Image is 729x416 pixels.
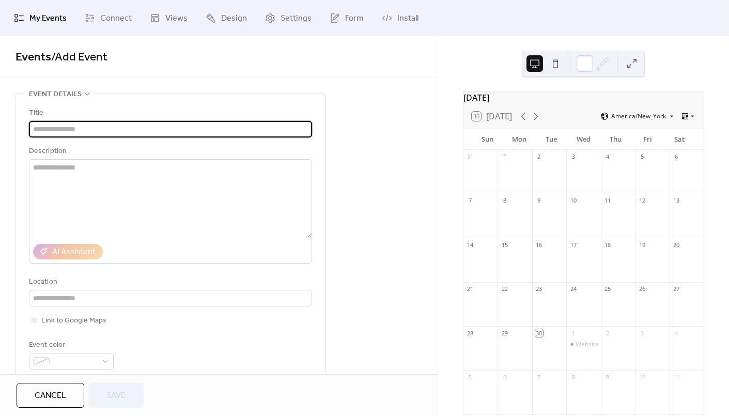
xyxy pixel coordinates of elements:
div: 31 [467,153,474,161]
div: 20 [673,241,680,249]
div: 12 [638,197,646,205]
div: 28 [467,329,474,337]
div: 6 [501,373,508,381]
span: Event details [29,88,82,101]
span: Form [345,12,364,25]
div: 22 [501,285,508,293]
div: Location [29,276,310,288]
div: Description [29,145,310,158]
div: 11 [673,373,680,381]
div: Wed [567,129,599,150]
div: 2 [535,153,543,161]
div: [DATE] [463,91,704,104]
div: Thu [599,129,631,150]
div: 4 [673,329,680,337]
div: 30 [535,329,543,337]
div: 9 [535,197,543,205]
div: 9 [604,373,612,381]
div: 23 [535,285,543,293]
div: 3 [569,153,577,161]
div: Event color [29,339,112,351]
div: 6 [673,153,680,161]
div: 21 [467,285,474,293]
div: 8 [569,373,577,381]
span: Settings [281,12,312,25]
span: Cancel [35,390,66,402]
a: Views [142,4,195,32]
div: Title [29,107,310,119]
div: Website Launch [576,340,621,349]
div: 13 [673,197,680,205]
span: Views [165,12,188,25]
div: 7 [535,373,543,381]
div: 14 [467,241,474,249]
div: 11 [604,197,612,205]
div: 24 [569,285,577,293]
div: 1 [501,153,508,161]
div: Sat [663,129,695,150]
div: 17 [569,241,577,249]
span: Link to Google Maps [41,315,106,327]
div: 5 [638,153,646,161]
a: Events [15,46,51,69]
a: Form [322,4,371,32]
div: 18 [604,241,612,249]
span: / Add Event [51,46,107,69]
a: Design [198,4,255,32]
div: Sun [472,129,504,150]
div: 15 [501,241,508,249]
div: Mon [504,129,536,150]
div: 16 [535,241,543,249]
div: Fri [631,129,663,150]
div: 5 [467,373,474,381]
div: 3 [638,329,646,337]
div: 2 [604,329,612,337]
span: Install [397,12,418,25]
span: America/New_York [611,113,666,119]
div: Website Launch [566,340,600,349]
div: 25 [604,285,612,293]
div: 10 [569,197,577,205]
a: Connect [77,4,139,32]
span: My Events [29,12,67,25]
div: 10 [638,373,646,381]
a: Settings [257,4,319,32]
a: My Events [6,4,74,32]
div: 4 [604,153,612,161]
div: 7 [467,197,474,205]
div: 19 [638,241,646,249]
div: 26 [638,285,646,293]
span: Connect [100,12,132,25]
div: Tue [535,129,567,150]
a: Install [374,4,426,32]
button: Cancel [17,383,84,408]
div: 8 [501,197,508,205]
div: 27 [673,285,680,293]
span: Design [221,12,247,25]
div: 1 [569,329,577,337]
div: 29 [501,329,508,337]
